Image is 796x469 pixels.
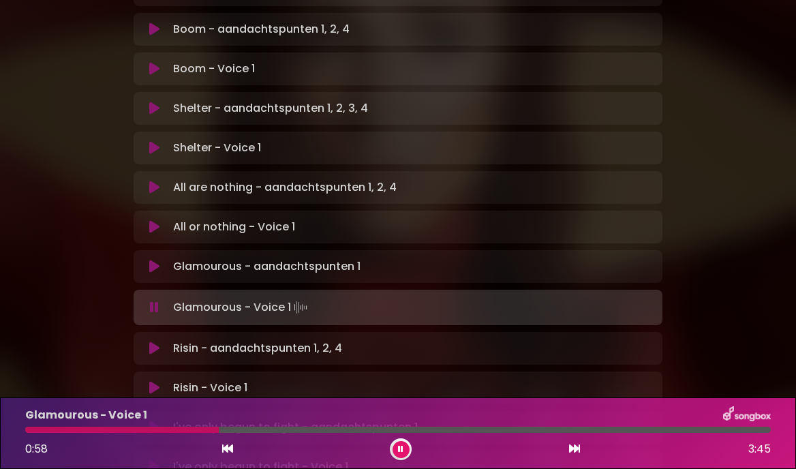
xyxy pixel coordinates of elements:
[291,298,310,317] img: waveform4.gif
[25,441,48,457] span: 0:58
[173,380,247,396] p: Risin - Voice 1
[173,179,397,196] p: All are nothing - aandachtspunten 1, 2, 4
[723,406,771,424] img: songbox-logo-white.png
[748,441,771,457] span: 3:45
[173,298,310,317] p: Glamourous - Voice 1
[173,219,295,235] p: All or nothing - Voice 1
[173,258,361,275] p: Glamourous - aandachtspunten 1
[173,340,342,357] p: Risin - aandachtspunten 1, 2, 4
[173,100,368,117] p: Shelter - aandachtspunten 1, 2, 3, 4
[173,61,255,77] p: Boom - Voice 1
[25,407,147,423] p: Glamourous - Voice 1
[173,140,261,156] p: Shelter - Voice 1
[173,21,350,37] p: Boom - aandachtspunten 1, 2, 4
